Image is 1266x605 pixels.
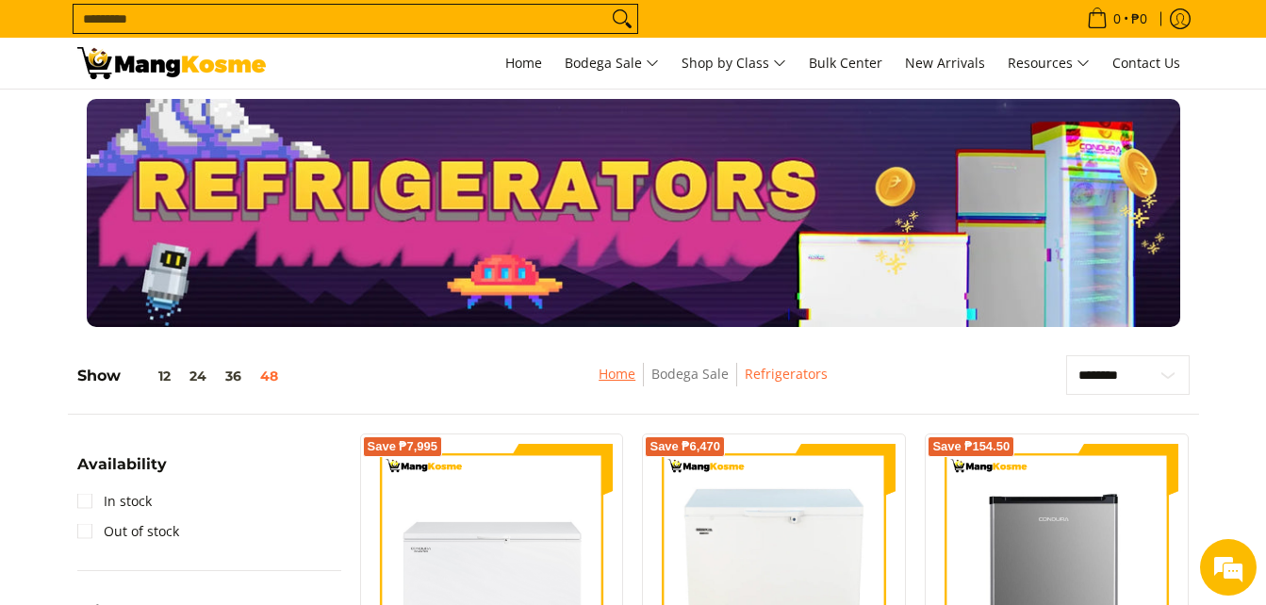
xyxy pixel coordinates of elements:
span: Contact Us [1112,54,1180,72]
div: Chat with us now [98,106,317,130]
a: Shop by Class [672,38,796,89]
nav: Main Menu [285,38,1190,89]
span: Home [505,54,542,72]
textarea: Type your message and hit 'Enter' [9,404,359,470]
span: Save ₱7,995 [368,441,438,452]
span: • [1081,8,1153,29]
h5: Show [77,367,288,385]
span: Bulk Center [809,54,882,72]
a: Contact Us [1103,38,1190,89]
span: Save ₱154.50 [932,441,1010,452]
div: Minimize live chat window [309,9,354,55]
summary: Open [77,457,167,486]
a: Bodega Sale [651,365,729,383]
a: Home [599,365,635,383]
button: 24 [180,368,216,384]
button: 48 [251,368,288,384]
button: 12 [121,368,180,384]
button: 36 [216,368,251,384]
a: Bulk Center [799,38,892,89]
span: Resources [1008,52,1090,75]
img: Bodega Sale Refrigerator l Mang Kosme: Home Appliances Warehouse Sale | Page 2 [77,47,266,79]
a: Bodega Sale [555,38,668,89]
a: Resources [998,38,1099,89]
a: In stock [77,486,152,516]
span: Shop by Class [682,52,786,75]
span: We're online! [109,182,260,372]
button: Search [607,5,637,33]
span: Save ₱6,470 [649,441,720,452]
span: Availability [77,457,167,472]
span: 0 [1110,12,1124,25]
span: ₱0 [1128,12,1150,25]
a: Out of stock [77,516,179,547]
span: Bodega Sale [565,52,659,75]
a: Refrigerators [745,365,828,383]
span: New Arrivals [905,54,985,72]
a: New Arrivals [896,38,995,89]
nav: Breadcrumbs [467,363,961,405]
a: Home [496,38,551,89]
